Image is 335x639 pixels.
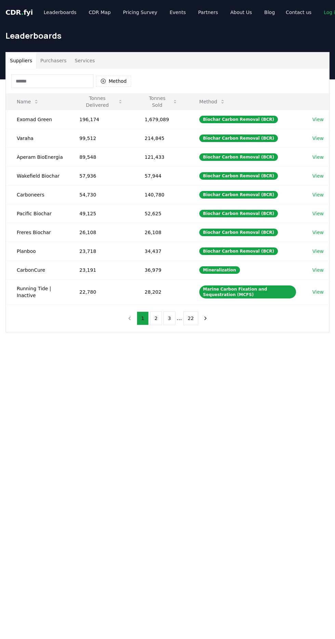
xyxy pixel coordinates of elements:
[312,116,324,123] a: View
[134,185,188,204] td: 140,780
[68,129,134,148] td: 99,512
[71,52,99,69] button: Services
[68,166,134,185] td: 57,936
[68,110,134,129] td: 196,174
[83,6,116,18] a: CDR Map
[134,166,188,185] td: 57,944
[163,311,175,325] button: 3
[11,95,44,108] button: Name
[199,153,278,161] div: Biochar Carbon Removal (BCR)
[312,154,324,161] a: View
[199,116,278,123] div: Biochar Carbon Removal (BCR)
[5,30,330,41] h1: Leaderboards
[6,129,68,148] td: Varaha
[74,95,128,108] button: Tonnes Delivered
[38,6,82,18] a: Leaderboards
[5,8,33,17] a: CDR.fyi
[199,229,278,236] div: Biochar Carbon Removal (BCR)
[225,6,257,18] a: About Us
[312,229,324,236] a: View
[36,52,71,69] button: Purchasers
[68,242,134,260] td: 23,718
[68,148,134,166] td: 89,548
[6,223,68,242] td: Freres Biochar
[312,289,324,295] a: View
[6,185,68,204] td: Carboneers
[68,260,134,279] td: 23,191
[312,191,324,198] a: View
[6,148,68,166] td: Aperam BioEnergia
[6,204,68,223] td: Pacific Biochar
[134,129,188,148] td: 214,845
[312,172,324,179] a: View
[5,8,33,16] span: CDR fyi
[200,311,211,325] button: next page
[199,191,278,199] div: Biochar Carbon Removal (BCR)
[312,248,324,255] a: View
[6,110,68,129] td: Exomad Green
[134,110,188,129] td: 1,679,089
[21,8,24,16] span: .
[199,285,296,298] div: Marine Carbon Fixation and Sequestration (MCFS)
[134,260,188,279] td: 36,979
[150,311,162,325] button: 2
[38,6,280,18] nav: Main
[312,135,324,142] a: View
[199,135,278,142] div: Biochar Carbon Removal (BCR)
[6,166,68,185] td: Wakefield Biochar
[199,210,278,217] div: Biochar Carbon Removal (BCR)
[183,311,198,325] button: 22
[193,6,224,18] a: Partners
[137,311,149,325] button: 1
[134,148,188,166] td: 121,433
[96,76,131,87] button: Method
[134,204,188,223] td: 52,625
[199,172,278,180] div: Biochar Carbon Removal (BCR)
[194,95,231,108] button: Method
[259,6,280,18] a: Blog
[312,210,324,217] a: View
[134,279,188,304] td: 28,202
[199,247,278,255] div: Biochar Carbon Removal (BCR)
[312,267,324,273] a: View
[6,260,68,279] td: CarbonCure
[134,223,188,242] td: 26,108
[164,6,191,18] a: Events
[6,242,68,260] td: Planboo
[118,6,163,18] a: Pricing Survey
[134,242,188,260] td: 34,437
[139,95,183,108] button: Tonnes Sold
[68,204,134,223] td: 49,125
[68,185,134,204] td: 54,730
[280,6,317,18] a: Contact us
[68,279,134,304] td: 22,780
[68,223,134,242] td: 26,108
[177,314,182,322] li: ...
[6,52,36,69] button: Suppliers
[199,266,240,274] div: Mineralization
[6,279,68,304] td: Running Tide | Inactive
